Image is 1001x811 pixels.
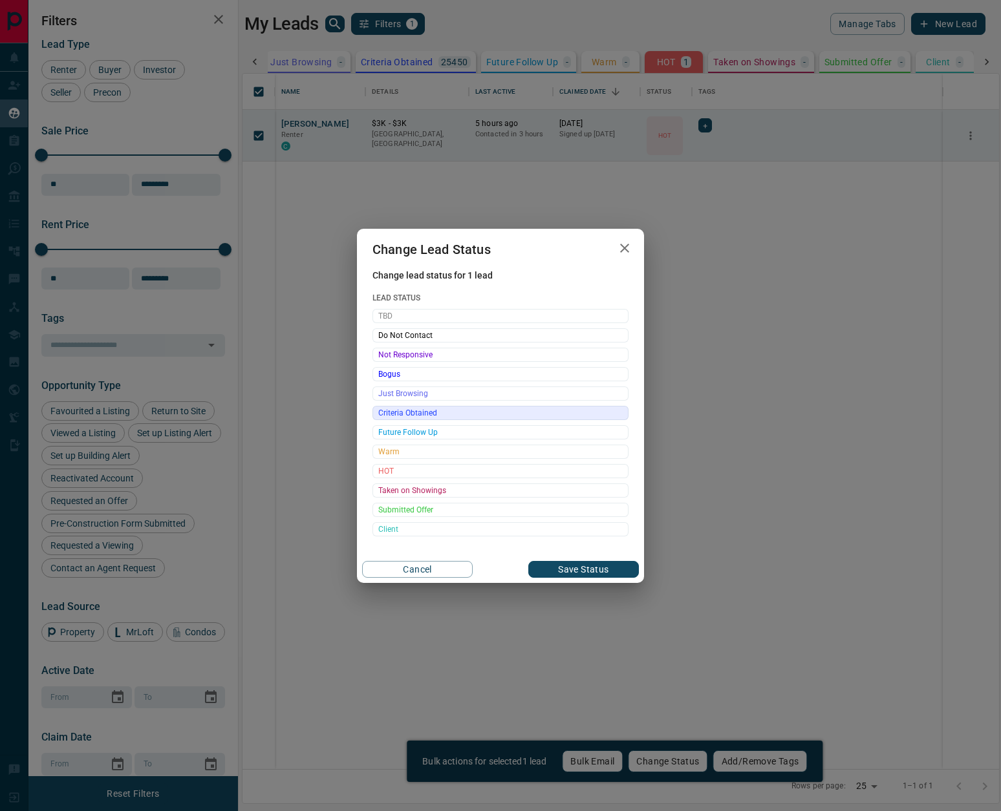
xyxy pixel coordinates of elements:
span: HOT [378,465,623,478]
div: Submitted Offer [372,503,629,517]
span: Warm [378,445,623,458]
span: Just Browsing [378,387,623,400]
span: Client [378,523,623,536]
span: Future Follow Up [378,426,623,439]
div: HOT [372,464,629,478]
h2: Change Lead Status [357,229,506,270]
span: Change lead status for 1 lead [372,270,629,280]
span: Do Not Contact [378,329,623,342]
span: TBD [378,310,623,322]
div: Taken on Showings [372,483,629,498]
div: Criteria Obtained [372,406,629,420]
div: Future Follow Up [372,425,629,439]
button: Save Status [528,561,639,578]
div: Warm [372,445,629,459]
span: Submitted Offer [378,503,623,516]
div: Bogus [372,367,629,381]
span: Lead Status [372,293,629,302]
span: Bogus [378,368,623,381]
div: Do Not Contact [372,328,629,342]
button: Cancel [362,561,473,578]
div: TBD [372,309,629,323]
div: Just Browsing [372,386,629,401]
span: Criteria Obtained [378,406,623,419]
span: Taken on Showings [378,484,623,497]
span: Not Responsive [378,348,623,361]
div: Not Responsive [372,348,629,362]
div: Client [372,522,629,536]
